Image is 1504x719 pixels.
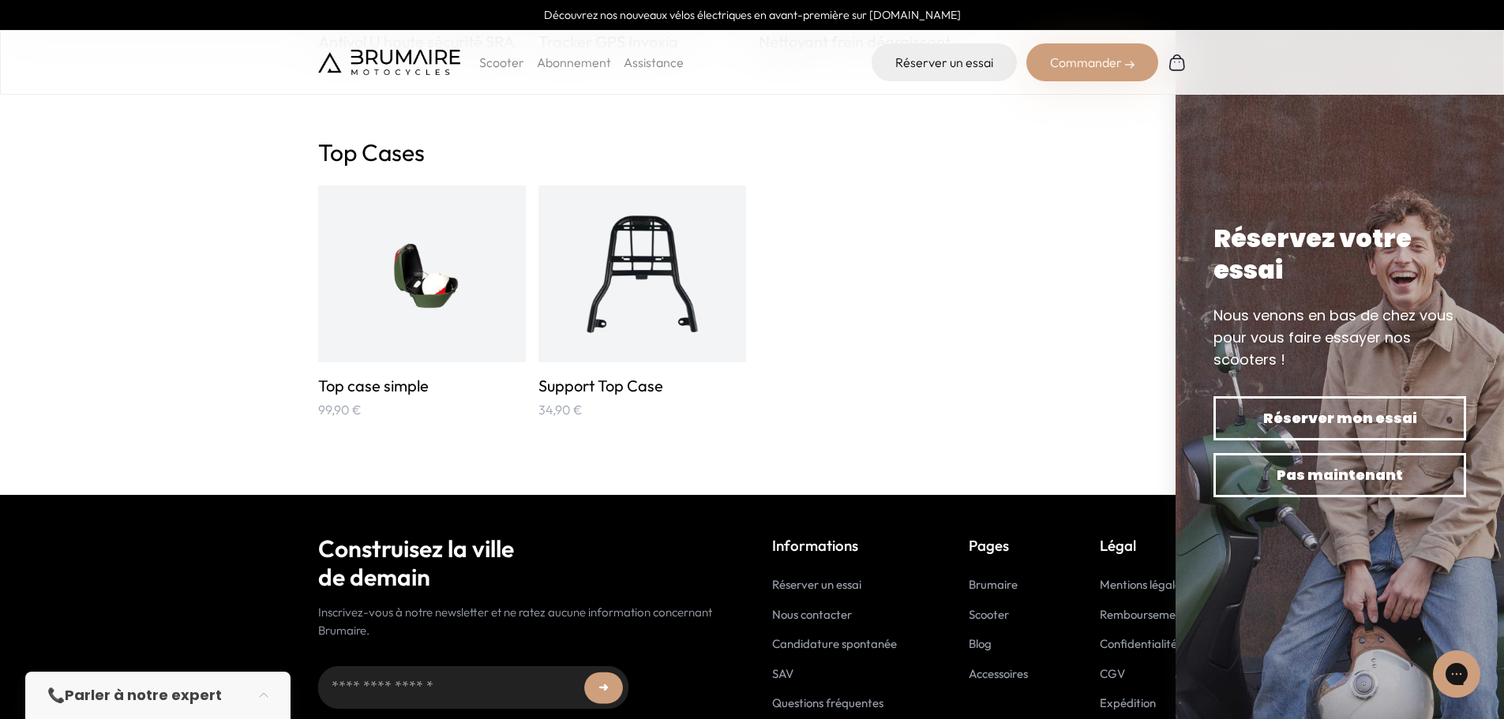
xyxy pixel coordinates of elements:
a: Support Top Case Support Top Case 34,90 € [538,185,746,419]
a: Top case simple Top case simple 99,90 € [318,185,526,419]
iframe: Gorgias live chat messenger [1425,645,1488,703]
button: ➜ [584,672,623,703]
img: Top case simple [352,204,491,343]
a: Candidature spontanée [772,636,897,651]
h3: Top case simple [318,375,526,397]
a: Remboursement [1100,607,1187,622]
h2: Top Cases [318,138,1187,167]
a: Expédition [1100,695,1156,710]
p: Pages [969,534,1028,556]
p: Scooter [479,53,524,72]
a: Brumaire [969,577,1018,592]
input: Adresse email... [318,666,628,709]
a: Accessoires [969,666,1028,681]
a: CGV [1100,666,1125,681]
a: Mentions légales [1100,577,1186,592]
img: Panier [1168,53,1187,72]
a: Questions fréquentes [772,695,883,710]
p: Inscrivez-vous à notre newsletter et ne ratez aucune information concernant Brumaire. [318,604,733,639]
a: Abonnement [537,54,611,70]
h2: Construisez la ville de demain [318,534,733,591]
a: Réserver un essai [772,577,861,592]
img: right-arrow-2.png [1125,60,1135,69]
a: Blog [969,636,992,651]
h3: Support Top Case [538,375,746,397]
p: Informations [772,534,897,556]
p: 99,90 € [318,400,526,419]
p: Légal [1100,534,1187,556]
a: Assistance [624,54,684,70]
div: Commander [1026,43,1158,81]
p: 34,90 € [538,400,746,419]
a: Scooter [969,607,1009,622]
a: Réserver un essai [872,43,1017,81]
a: Nous contacter [772,607,852,622]
a: Confidentialité [1100,636,1177,651]
a: SAV [772,666,793,681]
img: Brumaire Motocycles [318,50,460,75]
img: Support Top Case [572,204,711,343]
